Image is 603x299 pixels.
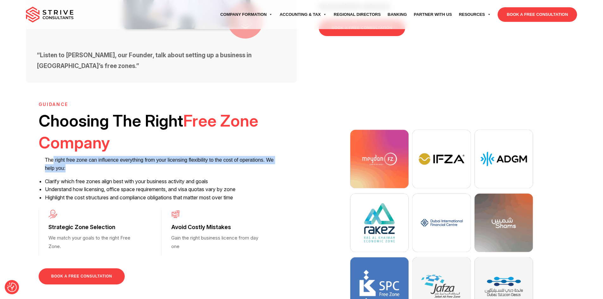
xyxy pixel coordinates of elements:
h6: Guidance [39,102,284,107]
a: Banking [384,6,411,23]
a: BOOK A FREE CONSULTATION [498,7,577,22]
ul: The right free zone can influence everything from your licensing flexibility to the cost of opera... [45,156,284,202]
a: Partner with Us [410,6,455,23]
a: Regional Directors [330,6,384,23]
p: We match your goals to the right Free Zone. [48,234,137,251]
a: Accounting & Tax [276,6,330,23]
img: Revisit consent button [7,283,17,292]
a: Company Formation [217,6,276,23]
strong: “Listen to [PERSON_NAME], our Founder, talk about setting up a business in [GEOGRAPHIC_DATA]’s fr... [37,52,252,70]
li: Clarify which free zones align best with your business activity and goals [45,178,284,186]
img: main-logo.svg [26,7,73,22]
h2: Choosing The Right [39,110,284,154]
li: Highlight the cost structures and compliance obligations that matter most over time [45,194,284,202]
h3: Strategic Zone Selection [48,223,137,231]
a: Resources [455,6,494,23]
p: Gain the right business licence from day one [171,234,260,251]
li: Understand how licensing, office space requirements, and visa quotas vary by zone [45,185,284,194]
a: BOOK A FREE CONSULTATION [39,268,125,284]
button: Consent Preferences [7,283,17,292]
h3: Avoid Costly Mistakes [171,223,260,231]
